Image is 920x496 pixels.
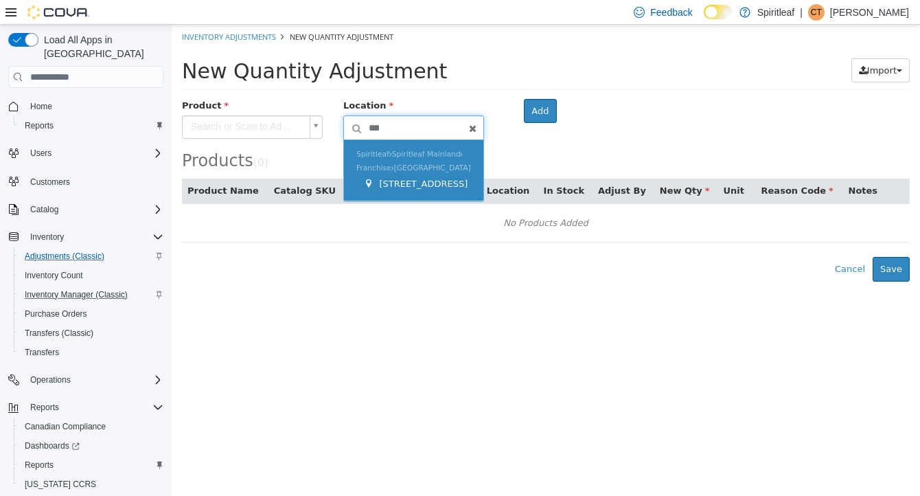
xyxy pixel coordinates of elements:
button: Purchase Orders [14,304,169,324]
span: Adjustments (Classic) [25,251,104,262]
span: [STREET_ADDRESS] [207,154,296,164]
span: Home [25,98,163,115]
span: Spiritleaf Spiritleaf Mainland Franchise [GEOGRAPHIC_DATA] [185,125,299,148]
span: Inventory [25,229,163,245]
a: Transfers (Classic) [19,325,99,341]
a: Dashboards [19,438,85,454]
button: Import [680,34,738,58]
button: Add [352,74,384,99]
button: Reports [3,398,169,417]
button: Reports [14,116,169,135]
span: Purchase Orders [25,308,87,319]
span: Reason Code [590,161,662,171]
span: Transfers (Classic) [25,328,93,339]
a: Inventory Count [19,267,89,284]
span: Reports [25,460,54,471]
span: Canadian Compliance [25,421,106,432]
span: Washington CCRS [19,476,163,493]
button: Reports [25,399,65,416]
button: Canadian Compliance [14,417,169,436]
button: Unit [551,159,575,173]
a: Transfers [19,344,65,361]
a: Adjustments (Classic) [19,248,110,264]
span: Reports [25,120,54,131]
button: In Stock [372,159,415,173]
input: Dark Mode [704,5,733,19]
button: Operations [3,370,169,390]
button: Reports [14,455,169,475]
span: Home [30,101,52,112]
button: Transfers [14,343,169,362]
button: Cancel [656,232,701,257]
span: New Qty [488,161,538,171]
span: Feedback [650,5,692,19]
span: Inventory Manager (Classic) [19,286,163,303]
a: Inventory Adjustments [10,7,104,17]
button: Notes [677,159,709,173]
a: Customers [25,174,76,190]
div: Chloe T [808,4,825,21]
span: Transfers (Classic) [19,325,163,341]
span: Inventory Count [19,267,163,284]
a: [US_STATE] CCRS [19,476,102,493]
p: | [800,4,803,21]
span: Dashboards [19,438,163,454]
span: Load All Apps in [GEOGRAPHIC_DATA] [38,33,163,60]
span: Catalog [30,204,58,215]
span: Purchase Orders [19,306,163,322]
span: New Quantity Adjustment [10,34,275,58]
button: Users [25,145,57,161]
a: Inventory Manager (Classic) [19,286,133,303]
span: Catalog [25,201,163,218]
span: 0 [86,132,93,144]
button: Catalog [25,201,64,218]
button: Operations [25,372,76,388]
button: [US_STATE] CCRS [14,475,169,494]
span: Inventory [30,232,64,243]
span: Customers [30,177,70,188]
span: Reports [30,402,59,413]
span: Users [25,145,163,161]
span: Search or Scan to Add Product [11,91,133,113]
span: Adjustments (Classic) [19,248,163,264]
button: Inventory Manager (Classic) [14,285,169,304]
button: Inventory [3,227,169,247]
span: Products [10,126,82,146]
button: Product Name [16,159,90,173]
button: Catalog [3,200,169,219]
button: Customers [3,171,169,191]
span: Product [10,76,57,86]
span: Location [172,76,222,86]
span: Transfers [19,344,163,361]
span: New Quantity Adjustment [118,7,222,17]
a: Reports [19,117,59,134]
img: Cova [27,5,89,19]
button: Users [3,144,169,163]
button: Transfers (Classic) [14,324,169,343]
div: No Products Added [19,188,729,209]
button: Adjust By [426,159,477,173]
span: Canadian Compliance [19,418,163,435]
button: Location [315,159,360,173]
span: Customers [25,172,163,190]
a: Purchase Orders [19,306,93,322]
a: Home [25,98,58,115]
a: Search or Scan to Add Product [10,91,151,114]
span: Reports [19,117,163,134]
button: Adjustments (Classic) [14,247,169,266]
button: Save [701,232,738,257]
a: Dashboards [14,436,169,455]
a: Canadian Compliance [19,418,111,435]
button: Inventory Count [14,266,169,285]
span: Transfers [25,347,59,358]
button: Inventory [25,229,69,245]
span: Operations [25,372,163,388]
span: Dashboards [25,440,80,451]
a: Reports [19,457,59,473]
span: [US_STATE] CCRS [25,479,96,490]
p: Spiritleaf [757,4,794,21]
span: Inventory Manager (Classic) [25,289,128,300]
span: Reports [25,399,163,416]
p: [PERSON_NAME] [830,4,909,21]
